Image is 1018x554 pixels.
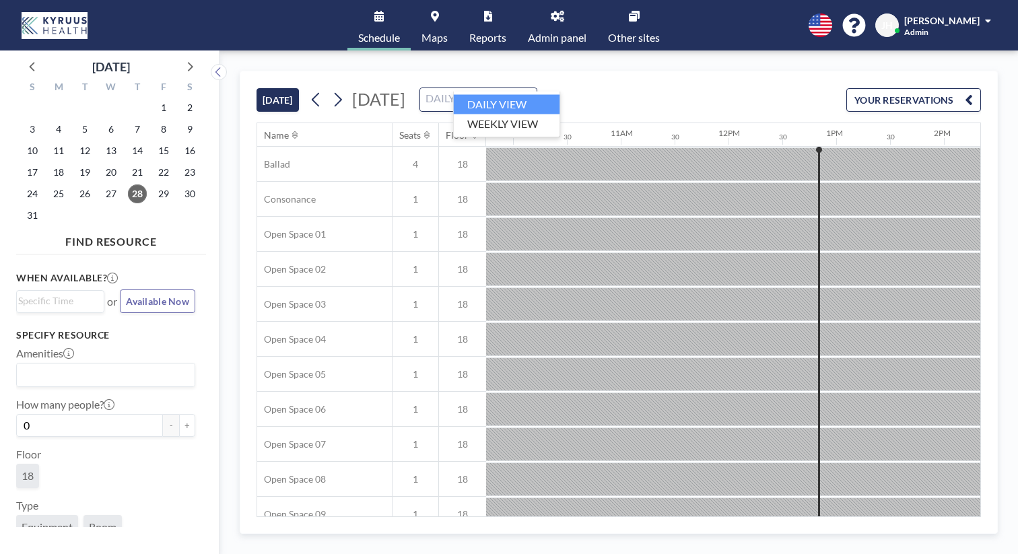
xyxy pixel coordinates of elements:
span: 18 [439,473,486,485]
span: Monday, August 25, 2025 [49,184,68,203]
span: 1 [393,193,438,205]
span: Friday, August 29, 2025 [154,184,173,203]
span: 1 [393,263,438,275]
span: 1 [393,228,438,240]
h3: Specify resource [16,329,195,341]
span: Thursday, August 28, 2025 [128,184,147,203]
span: Monday, August 4, 2025 [49,120,68,139]
span: Tuesday, August 26, 2025 [75,184,94,203]
span: Maps [421,32,448,43]
div: Search for option [17,363,195,386]
span: 4 [393,158,438,170]
label: How many people? [16,398,114,411]
span: Wednesday, August 20, 2025 [102,163,121,182]
span: Saturday, August 2, 2025 [180,98,199,117]
span: Saturday, August 9, 2025 [180,120,199,139]
span: or [107,295,117,308]
span: Reports [469,32,506,43]
span: 18 [439,193,486,205]
span: [PERSON_NAME] [904,15,980,26]
span: Wednesday, August 27, 2025 [102,184,121,203]
span: 1 [393,333,438,345]
label: Floor [16,448,41,461]
span: Other sites [608,32,660,43]
div: 30 [564,133,572,141]
input: Search for option [421,91,520,108]
button: - [163,414,179,437]
span: 1 [393,508,438,520]
button: [DATE] [257,88,299,112]
span: Open Space 03 [257,298,326,310]
span: 1 [393,368,438,380]
span: Equipment [22,520,73,534]
span: Open Space 08 [257,473,326,485]
span: Available Now [126,296,189,307]
span: Friday, August 15, 2025 [154,141,173,160]
input: Search for option [18,293,96,308]
span: 18 [439,508,486,520]
span: 18 [439,438,486,450]
span: 18 [439,158,486,170]
span: Wednesday, August 6, 2025 [102,120,121,139]
span: Sunday, August 24, 2025 [23,184,42,203]
input: Search for option [18,366,187,384]
div: Search for option [420,88,537,111]
div: S [176,79,203,97]
span: Room [89,520,116,534]
span: Sunday, August 3, 2025 [23,120,42,139]
button: Available Now [120,289,195,313]
span: 1 [393,403,438,415]
div: 11AM [611,128,633,138]
span: Friday, August 22, 2025 [154,163,173,182]
div: T [124,79,150,97]
span: 18 [439,403,486,415]
span: Open Space 05 [257,368,326,380]
span: Open Space 02 [257,263,326,275]
li: DAILY VIEW [454,95,560,114]
div: S [20,79,46,97]
span: Sunday, August 17, 2025 [23,163,42,182]
span: [DATE] [352,89,405,109]
span: Saturday, August 16, 2025 [180,141,199,160]
img: organization-logo [22,12,88,39]
span: Wednesday, August 13, 2025 [102,141,121,160]
span: Open Space 04 [257,333,326,345]
span: Thursday, August 21, 2025 [128,163,147,182]
div: 2PM [934,128,951,138]
span: Thursday, August 14, 2025 [128,141,147,160]
h4: FIND RESOURCE [16,230,206,248]
div: F [150,79,176,97]
span: Ballad [257,158,290,170]
li: WEEKLY VIEW [454,114,560,133]
span: Open Space 01 [257,228,326,240]
span: Monday, August 18, 2025 [49,163,68,182]
span: 18 [439,368,486,380]
span: Friday, August 1, 2025 [154,98,173,117]
span: 1 [393,473,438,485]
span: 18 [439,228,486,240]
span: Schedule [358,32,400,43]
div: [DATE] [92,57,130,76]
div: Seats [399,129,421,141]
span: 1 [393,438,438,450]
div: 30 [779,133,787,141]
button: YOUR RESERVATIONS [846,88,981,112]
div: M [46,79,72,97]
label: Type [16,499,38,512]
div: 12PM [718,128,740,138]
span: 18 [22,469,34,483]
span: Tuesday, August 12, 2025 [75,141,94,160]
span: Saturday, August 23, 2025 [180,163,199,182]
span: Sunday, August 31, 2025 [23,206,42,225]
label: Amenities [16,347,74,360]
span: Admin panel [528,32,586,43]
div: 1PM [826,128,843,138]
span: JH [881,20,893,32]
span: Admin [904,27,928,37]
span: Tuesday, August 5, 2025 [75,120,94,139]
div: Name [264,129,289,141]
span: Monday, August 11, 2025 [49,141,68,160]
span: Consonance [257,193,316,205]
span: 18 [439,333,486,345]
span: 1 [393,298,438,310]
